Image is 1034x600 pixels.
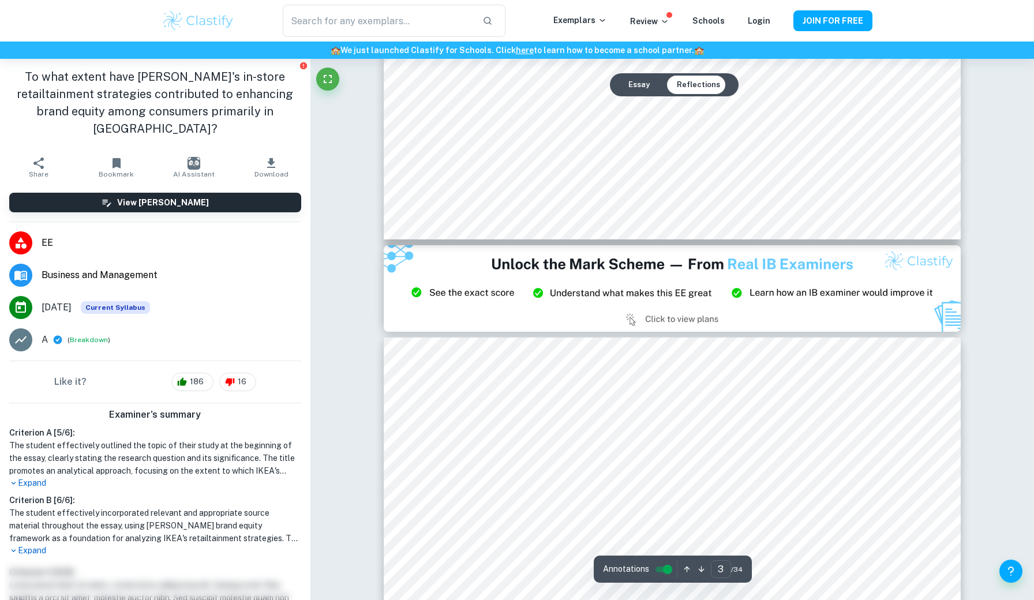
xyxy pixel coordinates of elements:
[81,301,150,314] span: Current Syllabus
[219,373,256,391] div: 16
[233,151,310,183] button: Download
[384,245,961,332] img: Ad
[42,268,301,282] span: Business and Management
[516,46,534,55] a: here
[188,157,200,170] img: AI Assistant
[171,373,213,391] div: 186
[283,5,473,37] input: Search for any exemplars...
[793,10,872,31] button: JOIN FOR FREE
[173,170,215,178] span: AI Assistant
[731,564,743,575] span: / 34
[299,61,308,70] button: Report issue
[254,170,289,178] span: Download
[99,170,134,178] span: Bookmark
[77,151,155,183] button: Bookmark
[553,14,607,27] p: Exemplars
[9,439,301,477] h1: The student effectively outlined the topic of their study at the beginning of the essay, clearly ...
[9,494,301,507] h6: Criterion B [ 6 / 6 ]:
[29,170,48,178] span: Share
[748,16,770,25] a: Login
[54,375,87,389] h6: Like it?
[999,560,1022,583] button: Help and Feedback
[619,76,659,94] button: Essay
[9,193,301,212] button: View [PERSON_NAME]
[68,335,110,346] span: ( )
[155,151,233,183] button: AI Assistant
[692,16,725,25] a: Schools
[42,236,301,250] span: EE
[9,507,301,545] h1: The student effectively incorporated relevant and appropriate source material throughout the essa...
[70,335,108,345] button: Breakdown
[316,67,339,91] button: Fullscreen
[668,76,729,94] button: Reflections
[630,15,669,28] p: Review
[231,376,253,388] span: 16
[81,301,150,314] div: This exemplar is based on the current syllabus. Feel free to refer to it for inspiration/ideas wh...
[9,68,301,137] h1: To what extent have [PERSON_NAME]'s in-store retailtainment strategies contributed to enhancing b...
[9,545,301,557] p: Expand
[5,408,306,422] h6: Examiner's summary
[117,196,209,209] h6: View [PERSON_NAME]
[694,46,704,55] span: 🏫
[331,46,340,55] span: 🏫
[603,563,649,575] span: Annotations
[42,333,48,347] p: A
[2,44,1032,57] h6: We just launched Clastify for Schools. Click to learn how to become a school partner.
[42,301,72,314] span: [DATE]
[9,426,301,439] h6: Criterion A [ 5 / 6 ]:
[162,9,235,32] img: Clastify logo
[9,477,301,489] p: Expand
[183,376,210,388] span: 186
